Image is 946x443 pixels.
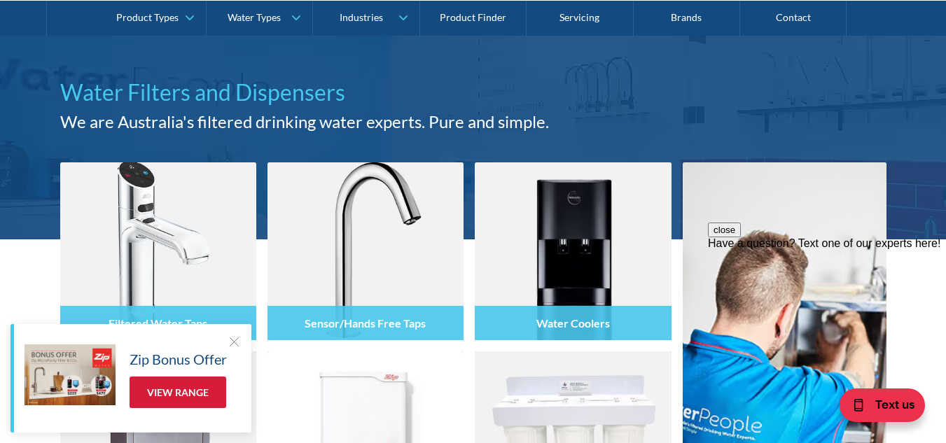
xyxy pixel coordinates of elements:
div: Product Types [116,11,179,23]
div: Water Types [228,11,281,23]
img: Filtered Water Taps [60,162,256,340]
iframe: podium webchat widget bubble [834,373,946,443]
h4: Water Coolers [536,316,610,330]
a: View Range [130,377,226,408]
img: Water Coolers [475,162,671,340]
img: Sensor/Hands Free Taps [267,162,464,340]
h4: Sensor/Hands Free Taps [305,316,426,330]
iframe: podium webchat widget prompt [708,223,946,391]
h4: Filtered Water Taps [109,316,207,330]
div: Industries [340,11,383,23]
img: Zip Bonus Offer [25,344,116,405]
h5: Zip Bonus Offer [130,349,227,370]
